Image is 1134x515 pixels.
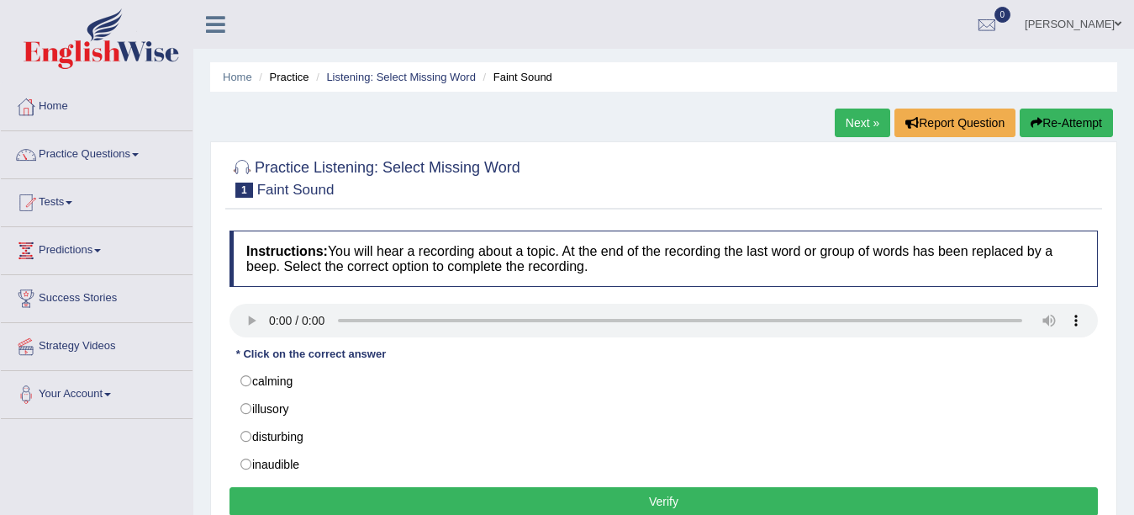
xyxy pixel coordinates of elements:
a: Predictions [1,227,193,269]
b: Instructions: [246,244,328,258]
div: * Click on the correct answer [229,346,393,362]
h4: You will hear a recording about a topic. At the end of the recording the last word or group of wo... [229,231,1098,287]
label: illusory [229,395,1098,423]
span: 1 [235,183,253,198]
h2: Practice Listening: Select Missing Word [229,156,520,198]
a: Home [223,71,252,83]
a: Next » [835,109,890,137]
a: Success Stories [1,275,193,317]
button: Re-Attempt [1020,109,1113,137]
a: Listening: Select Missing Word [326,71,476,83]
small: Faint Sound [257,182,335,198]
span: 0 [994,7,1011,23]
li: Practice [255,69,309,85]
a: Strategy Videos [1,323,193,365]
a: Tests [1,179,193,221]
a: Home [1,83,193,125]
label: calming [229,367,1098,396]
a: Practice Questions [1,131,193,173]
label: inaudible [229,450,1098,479]
label: disturbing [229,422,1098,451]
li: Faint Sound [479,69,552,85]
button: Report Question [894,109,1015,137]
a: Your Account [1,371,193,413]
